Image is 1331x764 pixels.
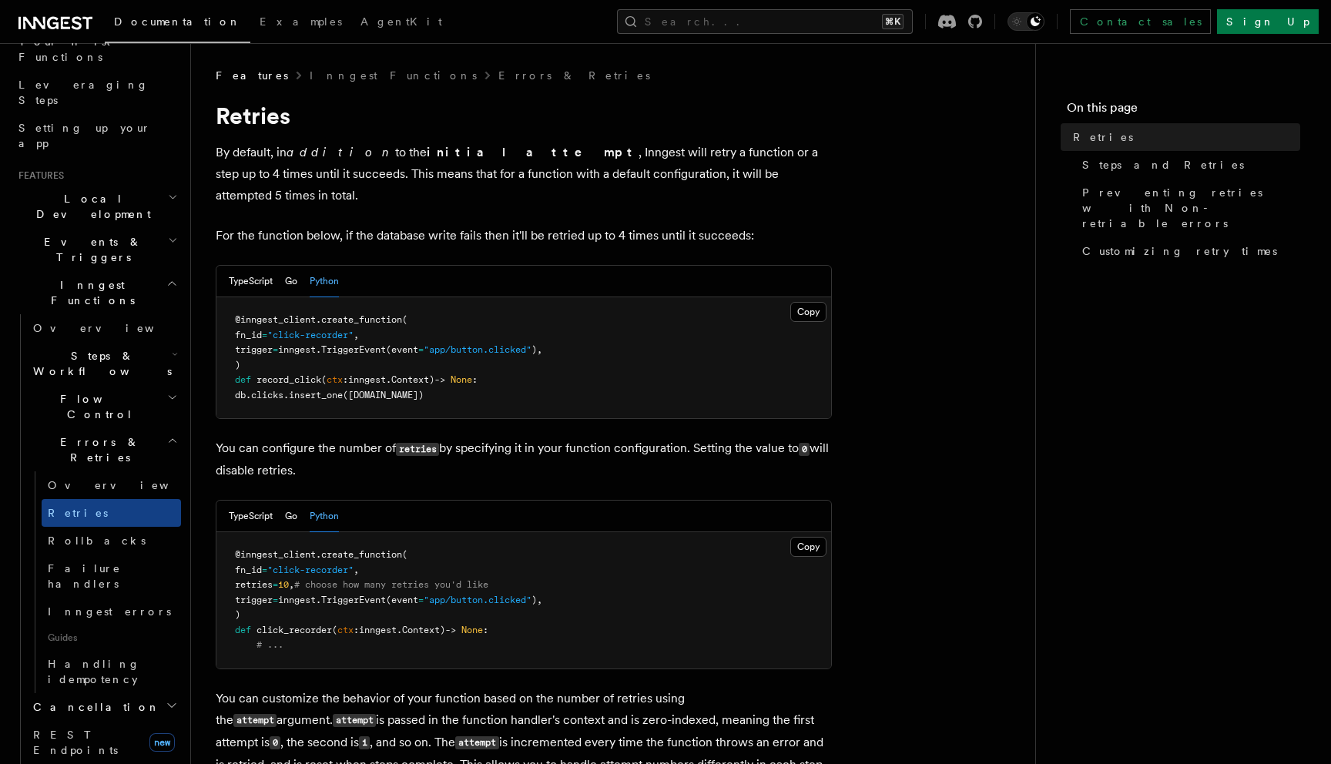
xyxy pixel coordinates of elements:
[42,527,181,555] a: Rollbacks
[260,15,342,28] span: Examples
[451,374,472,385] span: None
[216,68,288,83] span: Features
[229,266,273,297] button: TypeScript
[48,479,206,491] span: Overview
[1082,157,1244,173] span: Steps and Retries
[12,169,64,182] span: Features
[343,374,348,385] span: :
[321,374,327,385] span: (
[790,302,826,322] button: Copy
[267,565,354,575] span: "click-recorder"
[235,565,262,575] span: fn_id
[235,330,262,340] span: fn_id
[445,625,456,635] span: ->
[12,71,181,114] a: Leveraging Steps
[455,736,498,749] code: attempt
[1067,99,1300,123] h4: On this page
[229,501,273,532] button: TypeScript
[354,565,359,575] span: ,
[27,471,181,693] div: Errors & Retries
[235,390,246,400] span: db
[472,374,478,385] span: :
[278,344,321,355] span: inngest.
[273,579,278,590] span: =
[1076,151,1300,179] a: Steps and Retries
[391,374,434,385] span: Context)
[498,68,650,83] a: Errors & Retries
[216,142,832,206] p: By default, in to the , Inngest will retry a function or a step up to 4 times until it succeeds. ...
[235,595,273,605] span: trigger
[233,714,277,727] code: attempt
[27,391,167,422] span: Flow Control
[273,344,278,355] span: =
[235,360,240,370] span: )
[27,434,167,465] span: Errors & Retries
[285,266,297,297] button: Go
[359,625,397,635] span: inngest
[799,443,810,456] code: 0
[333,714,376,727] code: attempt
[310,501,339,532] button: Python
[531,344,542,355] span: ),
[617,9,913,34] button: Search...⌘K
[418,595,424,605] span: =
[316,314,321,325] span: .
[48,507,108,519] span: Retries
[12,234,168,265] span: Events & Triggers
[42,650,181,693] a: Handling idempotency
[882,14,904,29] kbd: ⌘K
[42,555,181,598] a: Failure handlers
[283,390,289,400] span: .
[278,595,321,605] span: inngest.
[235,609,240,620] span: )
[278,579,289,590] span: 10
[418,344,424,355] span: =
[270,736,280,749] code: 0
[396,443,439,456] code: retries
[27,693,181,721] button: Cancellation
[235,344,273,355] span: trigger
[285,501,297,532] button: Go
[327,374,343,385] span: ctx
[289,579,294,590] span: ,
[42,471,181,499] a: Overview
[18,122,151,149] span: Setting up your app
[354,625,359,635] span: :
[216,102,832,129] h1: Retries
[250,5,351,42] a: Examples
[48,605,171,618] span: Inngest errors
[386,344,418,355] span: (event
[461,625,483,635] span: None
[27,342,181,385] button: Steps & Workflows
[262,565,267,575] span: =
[360,15,442,28] span: AgentKit
[48,658,140,685] span: Handling idempotency
[42,625,181,650] span: Guides
[287,145,395,159] em: addition
[321,595,386,605] span: TriggerEvent
[397,625,402,635] span: .
[267,330,354,340] span: "click-recorder"
[33,729,118,756] span: REST Endpoints
[12,271,181,314] button: Inngest Functions
[256,374,321,385] span: record_click
[42,499,181,527] a: Retries
[1217,9,1319,34] a: Sign Up
[12,191,168,222] span: Local Development
[216,437,832,481] p: You can configure the number of by specifying it in your function configuration. Setting the valu...
[12,114,181,157] a: Setting up your app
[216,225,832,246] p: For the function below, if the database write fails then it'll be retried up to 4 times until it ...
[424,595,531,605] span: "app/button.clicked"
[351,5,451,42] a: AgentKit
[48,534,146,547] span: Rollbacks
[27,314,181,342] a: Overview
[27,699,160,715] span: Cancellation
[337,625,354,635] span: ctx
[310,266,339,297] button: Python
[310,68,477,83] a: Inngest Functions
[256,639,283,650] span: # ...
[105,5,250,43] a: Documentation
[402,549,407,560] span: (
[354,330,359,340] span: ,
[12,277,166,308] span: Inngest Functions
